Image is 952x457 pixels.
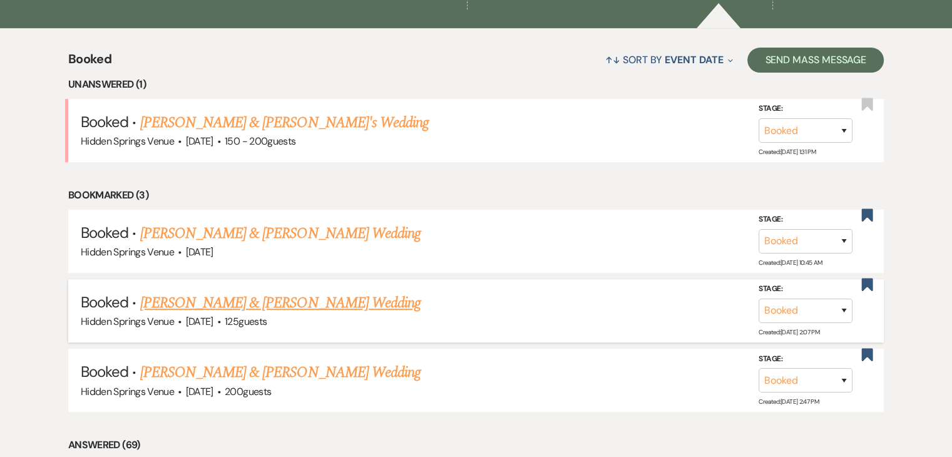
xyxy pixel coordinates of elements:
span: [DATE] [186,315,213,328]
span: Booked [81,362,128,381]
span: Booked [68,49,111,76]
label: Stage: [759,102,852,116]
a: [PERSON_NAME] & [PERSON_NAME] Wedding [140,222,421,245]
li: Answered (69) [68,437,884,453]
span: Hidden Springs Venue [81,315,174,328]
span: 150 - 200 guests [225,135,295,148]
a: [PERSON_NAME] & [PERSON_NAME] Wedding [140,361,421,384]
span: [DATE] [186,245,213,259]
a: [PERSON_NAME] & [PERSON_NAME] Wedding [140,292,421,314]
span: 200 guests [225,385,271,398]
span: Created: [DATE] 1:31 PM [759,148,816,156]
span: Hidden Springs Venue [81,385,174,398]
span: Booked [81,292,128,312]
li: Bookmarked (3) [68,187,884,203]
span: [DATE] [186,135,213,148]
span: Created: [DATE] 2:07 PM [759,328,819,336]
span: Hidden Springs Venue [81,245,174,259]
span: Created: [DATE] 2:47 PM [759,398,819,406]
li: Unanswered (1) [68,76,884,93]
span: Booked [81,223,128,242]
span: [DATE] [186,385,213,398]
span: Booked [81,112,128,131]
label: Stage: [759,282,852,296]
span: Created: [DATE] 10:45 AM [759,259,822,267]
button: Send Mass Message [747,48,884,73]
span: 125 guests [225,315,267,328]
a: [PERSON_NAME] & [PERSON_NAME]'s Wedding [140,111,429,134]
label: Stage: [759,213,852,227]
button: Sort By Event Date [600,43,738,76]
span: ↑↓ [605,53,620,66]
span: Event Date [665,53,723,66]
label: Stage: [759,352,852,366]
span: Hidden Springs Venue [81,135,174,148]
